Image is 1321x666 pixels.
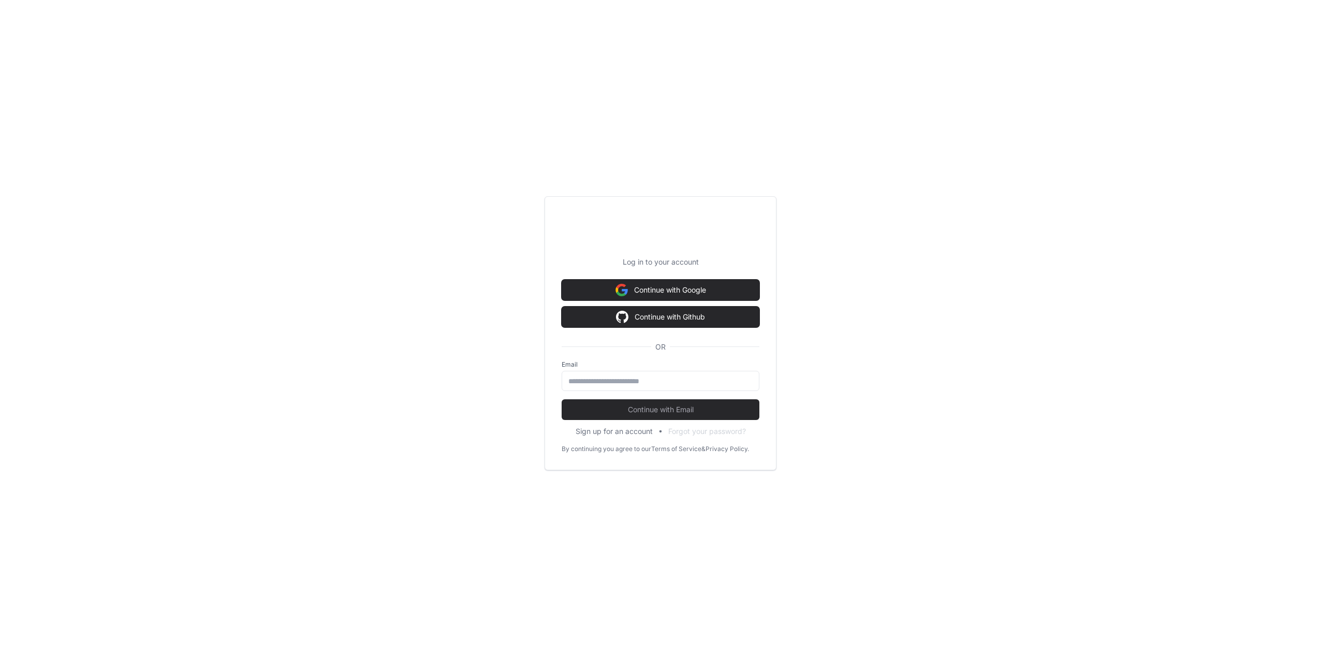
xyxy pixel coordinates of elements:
[616,307,628,327] img: Sign in with google
[668,426,746,437] button: Forgot your password?
[562,404,759,415] span: Continue with Email
[562,307,759,327] button: Continue with Github
[562,257,759,267] p: Log in to your account
[651,445,701,453] a: Terms of Service
[576,426,653,437] button: Sign up for an account
[562,399,759,420] button: Continue with Email
[615,280,628,300] img: Sign in with google
[562,360,759,369] label: Email
[562,280,759,300] button: Continue with Google
[651,342,670,352] span: OR
[562,445,651,453] div: By continuing you agree to our
[701,445,706,453] div: &
[706,445,749,453] a: Privacy Policy.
